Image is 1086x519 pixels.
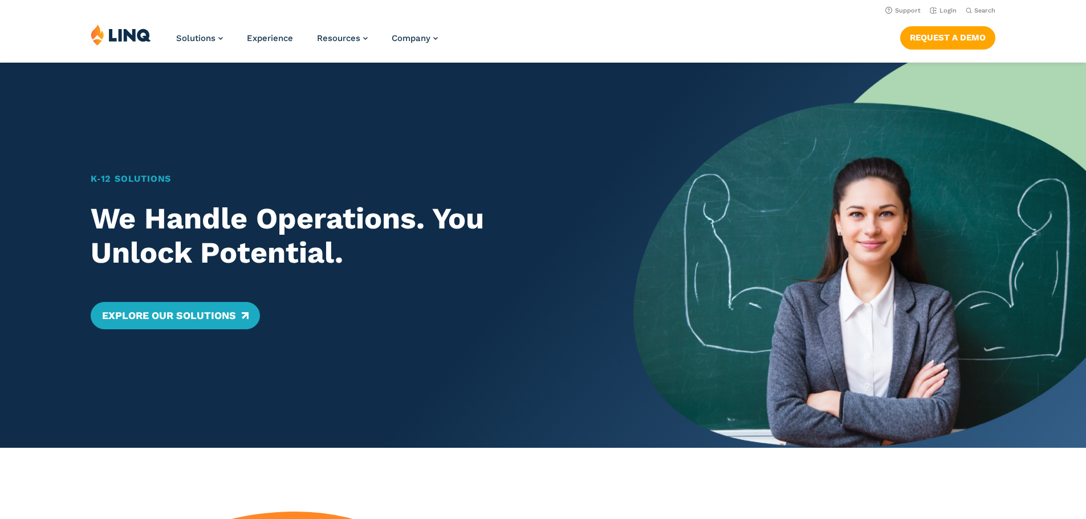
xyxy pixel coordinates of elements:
a: Request a Demo [900,26,995,49]
h2: We Handle Operations. You Unlock Potential. [91,202,589,270]
h1: K‑12 Solutions [91,172,589,186]
nav: Button Navigation [900,24,995,49]
span: Company [392,33,430,43]
a: Company [392,33,438,43]
a: Solutions [176,33,223,43]
a: Support [885,7,921,14]
a: Resources [317,33,368,43]
nav: Primary Navigation [176,24,438,62]
span: Search [974,7,995,14]
a: Experience [247,33,293,43]
span: Solutions [176,33,215,43]
span: Resources [317,33,360,43]
img: Home Banner [633,63,1086,448]
img: LINQ | K‑12 Software [91,24,151,46]
button: Open Search Bar [966,6,995,15]
a: Explore Our Solutions [91,302,260,329]
a: Login [930,7,957,14]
